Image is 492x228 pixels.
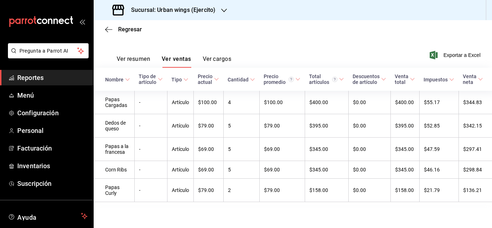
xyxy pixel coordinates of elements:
td: $69.00 [193,161,223,179]
div: Precio promedio [264,73,294,85]
td: 5 [223,114,259,138]
span: Configuración [17,108,88,118]
td: 2 [223,179,259,202]
div: Descuentos de artículo [353,73,380,85]
div: Total artículos [309,73,337,85]
td: - [134,138,167,161]
span: Venta neta [463,73,483,85]
td: $400.00 [390,91,419,114]
div: navigation tabs [117,55,231,68]
td: Artículo [167,114,193,138]
span: Pregunta a Parrot AI [19,47,77,55]
button: Ver cargos [203,55,232,68]
div: Nombre [105,77,124,82]
span: Suscripción [17,179,88,188]
td: $79.00 [259,179,305,202]
td: $100.00 [259,91,305,114]
button: Pregunta a Parrot AI [8,43,89,58]
div: Tipo de artículo [139,73,156,85]
span: Reportes [17,73,88,82]
td: 5 [223,161,259,179]
td: $79.00 [193,179,223,202]
td: $21.79 [419,179,459,202]
td: $395.00 [390,114,419,138]
span: Total artículos [309,73,344,85]
span: Precio promedio [264,73,300,85]
td: $46.16 [419,161,459,179]
td: $79.00 [193,114,223,138]
td: Artículo [167,179,193,202]
td: Papas Curly [94,179,134,202]
button: Ver resumen [117,55,150,68]
span: Menú [17,90,88,100]
div: Venta total [395,73,408,85]
span: Inventarios [17,161,88,171]
td: $0.00 [348,179,390,202]
td: - [134,161,167,179]
h3: Sucursal: Urban wings (Ejercito) [125,6,215,14]
td: Artículo [167,91,193,114]
td: $345.00 [390,138,419,161]
div: Venta neta [463,73,477,85]
button: Exportar a Excel [431,51,480,59]
span: Facturación [17,143,88,153]
span: Nombre [105,77,130,82]
a: Pregunta a Parrot AI [5,52,89,60]
td: - [134,114,167,138]
td: $100.00 [193,91,223,114]
td: Dedos de queso [94,114,134,138]
td: Artículo [167,161,193,179]
td: $345.00 [305,138,348,161]
td: Papas Cargadas [94,91,134,114]
td: $0.00 [348,91,390,114]
span: Precio actual [198,73,219,85]
span: Personal [17,126,88,135]
div: Precio actual [198,73,213,85]
div: Tipo [171,77,182,82]
td: $345.00 [390,161,419,179]
span: Cantidad [228,77,255,82]
td: $158.00 [390,179,419,202]
td: 4 [223,91,259,114]
td: $52.85 [419,114,459,138]
span: Ayuda [17,212,78,220]
span: Descuentos de artículo [353,73,386,85]
td: $69.00 [259,138,305,161]
td: $47.59 [419,138,459,161]
button: Ver ventas [162,55,191,68]
span: Tipo [171,77,188,82]
td: Papas a la francesa [94,138,134,161]
div: Impuestos [424,77,448,82]
td: $0.00 [348,161,390,179]
td: $0.00 [348,138,390,161]
svg: Precio promedio = Total artículos / cantidad [289,77,294,82]
td: Corn Ribs [94,161,134,179]
td: $395.00 [305,114,348,138]
span: Regresar [118,26,142,33]
div: Cantidad [228,77,249,82]
td: $69.00 [193,138,223,161]
button: Regresar [105,26,142,33]
td: $69.00 [259,161,305,179]
span: Impuestos [424,77,454,82]
button: open_drawer_menu [79,19,85,24]
td: $345.00 [305,161,348,179]
span: Venta total [395,73,415,85]
td: $55.17 [419,91,459,114]
td: $400.00 [305,91,348,114]
td: $0.00 [348,114,390,138]
td: - [134,91,167,114]
td: - [134,179,167,202]
svg: El total artículos considera cambios de precios en los artículos así como costos adicionales por ... [332,77,337,82]
span: Tipo de artículo [139,73,163,85]
td: $79.00 [259,114,305,138]
td: 5 [223,138,259,161]
td: Artículo [167,138,193,161]
td: $158.00 [305,179,348,202]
